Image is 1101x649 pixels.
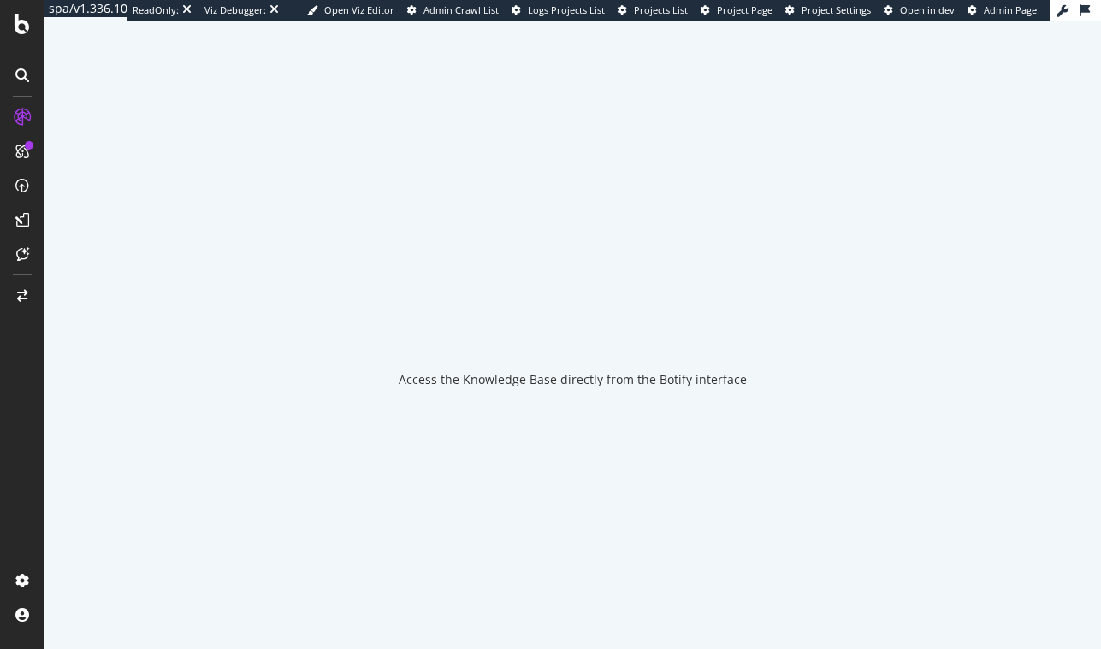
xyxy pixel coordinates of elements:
[701,3,772,17] a: Project Page
[423,3,499,16] span: Admin Crawl List
[802,3,871,16] span: Project Settings
[634,3,688,16] span: Projects List
[407,3,499,17] a: Admin Crawl List
[968,3,1037,17] a: Admin Page
[717,3,772,16] span: Project Page
[324,3,394,16] span: Open Viz Editor
[512,3,605,17] a: Logs Projects List
[528,3,605,16] span: Logs Projects List
[618,3,688,17] a: Projects List
[984,3,1037,16] span: Admin Page
[307,3,394,17] a: Open Viz Editor
[785,3,871,17] a: Project Settings
[204,3,266,17] div: Viz Debugger:
[900,3,955,16] span: Open in dev
[399,371,747,388] div: Access the Knowledge Base directly from the Botify interface
[133,3,179,17] div: ReadOnly:
[512,282,635,344] div: animation
[884,3,955,17] a: Open in dev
